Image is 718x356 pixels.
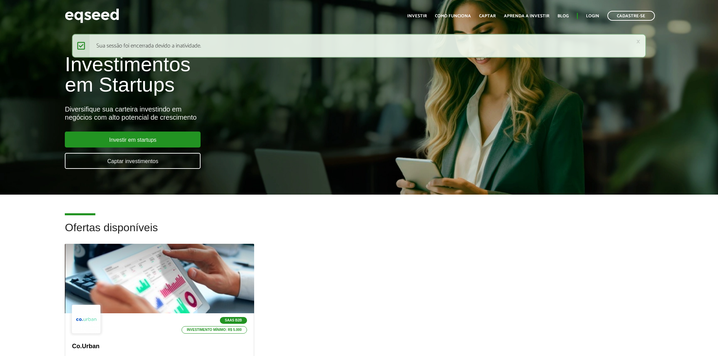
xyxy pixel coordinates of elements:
[504,14,549,18] a: Aprenda a investir
[636,38,640,45] a: ×
[65,54,414,95] h1: Investimentos em Startups
[65,7,119,25] img: EqSeed
[65,153,201,169] a: Captar investimentos
[607,11,655,21] a: Cadastre-se
[72,343,247,350] p: Co.Urban
[435,14,471,18] a: Como funciona
[65,222,653,244] h2: Ofertas disponíveis
[479,14,496,18] a: Captar
[558,14,569,18] a: Blog
[182,326,247,334] p: Investimento mínimo: R$ 5.000
[72,34,646,58] div: Sua sessão foi encerrada devido a inatividade.
[220,317,247,324] p: SaaS B2B
[65,105,414,121] div: Diversifique sua carteira investindo em negócios com alto potencial de crescimento
[407,14,427,18] a: Investir
[586,14,599,18] a: Login
[65,132,201,147] a: Investir em startups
